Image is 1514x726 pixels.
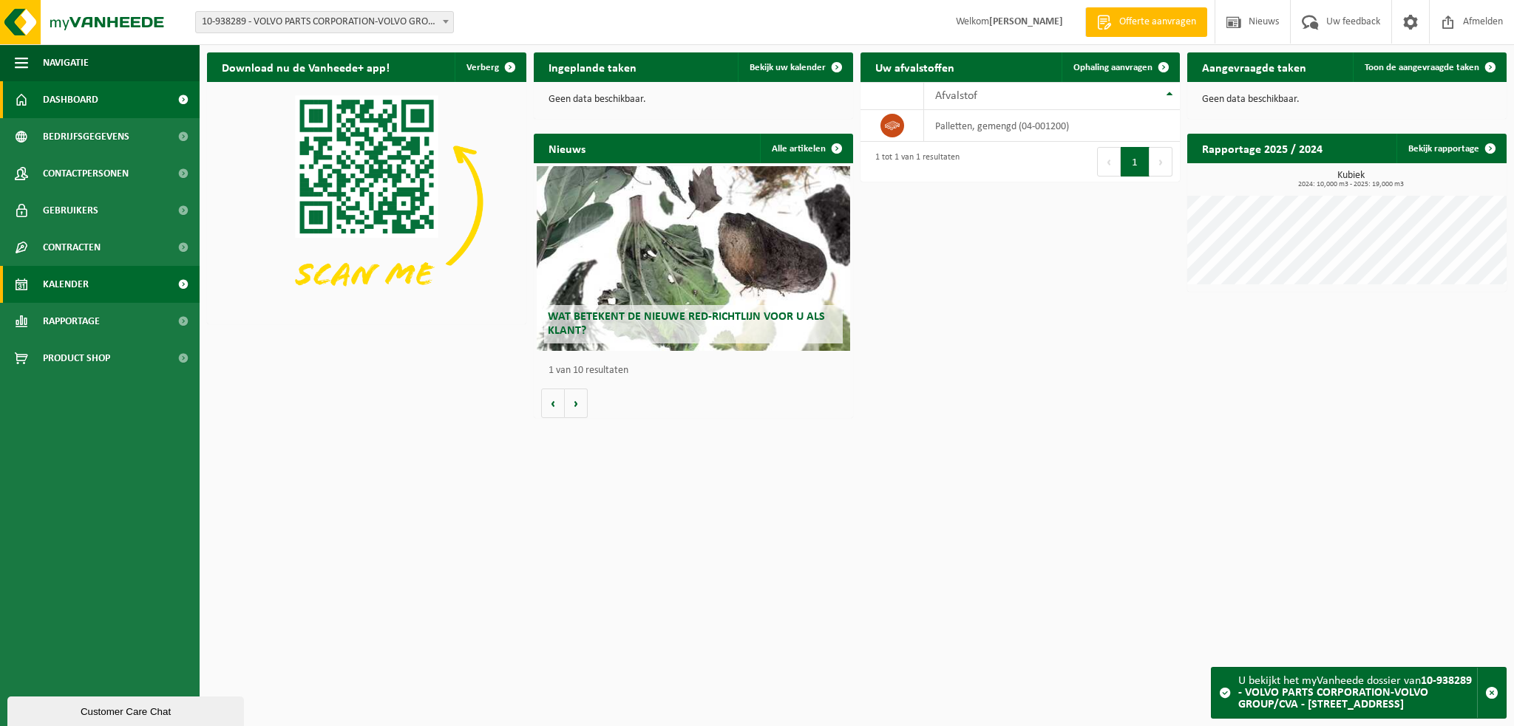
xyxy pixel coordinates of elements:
p: 1 van 10 resultaten [549,366,846,376]
span: Contracten [43,229,101,266]
span: Verberg [466,63,499,72]
span: Dashboard [43,81,98,118]
a: Toon de aangevraagde taken [1353,52,1505,82]
h2: Nieuws [534,134,600,162]
a: Alle artikelen [760,134,852,163]
span: Offerte aanvragen [1116,15,1200,30]
h2: Ingeplande taken [534,52,651,81]
p: Geen data beschikbaar. [549,95,838,105]
div: U bekijkt het myVanheede dossier van [1238,668,1477,718]
h2: Rapportage 2025 / 2024 [1187,134,1337,162]
button: Previous [1097,147,1121,177]
a: Ophaling aanvragen [1062,52,1178,82]
span: 2024: 10,000 m3 - 2025: 19,000 m3 [1195,181,1507,188]
img: Download de VHEPlus App [207,82,526,321]
strong: [PERSON_NAME] [989,16,1063,27]
button: Next [1150,147,1172,177]
span: Ophaling aanvragen [1073,63,1153,72]
h2: Aangevraagde taken [1187,52,1321,81]
span: Contactpersonen [43,155,129,192]
span: Bedrijfsgegevens [43,118,129,155]
span: Bekijk uw kalender [750,63,826,72]
span: Product Shop [43,340,110,377]
h3: Kubiek [1195,171,1507,188]
p: Geen data beschikbaar. [1202,95,1492,105]
button: Vorige [541,388,565,418]
button: 1 [1121,147,1150,177]
button: Volgende [565,388,588,418]
span: Rapportage [43,303,100,340]
h2: Uw afvalstoffen [860,52,969,81]
span: Gebruikers [43,192,98,229]
a: Bekijk uw kalender [738,52,852,82]
span: Toon de aangevraagde taken [1365,63,1479,72]
a: Offerte aanvragen [1085,7,1207,37]
a: Wat betekent de nieuwe RED-richtlijn voor u als klant? [537,166,849,351]
strong: 10-938289 - VOLVO PARTS CORPORATION-VOLVO GROUP/CVA - [STREET_ADDRESS] [1238,675,1472,710]
span: 10-938289 - VOLVO PARTS CORPORATION-VOLVO GROUP/CVA - 9041 OOSTAKKER, SMALLEHEERWEG 31 [196,12,453,32]
span: Afvalstof [935,90,977,102]
td: palletten, gemengd (04-001200) [924,110,1180,142]
div: 1 tot 1 van 1 resultaten [868,145,960,178]
h2: Download nu de Vanheede+ app! [207,52,404,81]
span: Wat betekent de nieuwe RED-richtlijn voor u als klant? [548,311,825,337]
iframe: chat widget [7,694,247,726]
span: 10-938289 - VOLVO PARTS CORPORATION-VOLVO GROUP/CVA - 9041 OOSTAKKER, SMALLEHEERWEG 31 [195,11,454,33]
span: Navigatie [43,44,89,81]
a: Bekijk rapportage [1396,134,1505,163]
span: Kalender [43,266,89,303]
button: Verberg [455,52,525,82]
